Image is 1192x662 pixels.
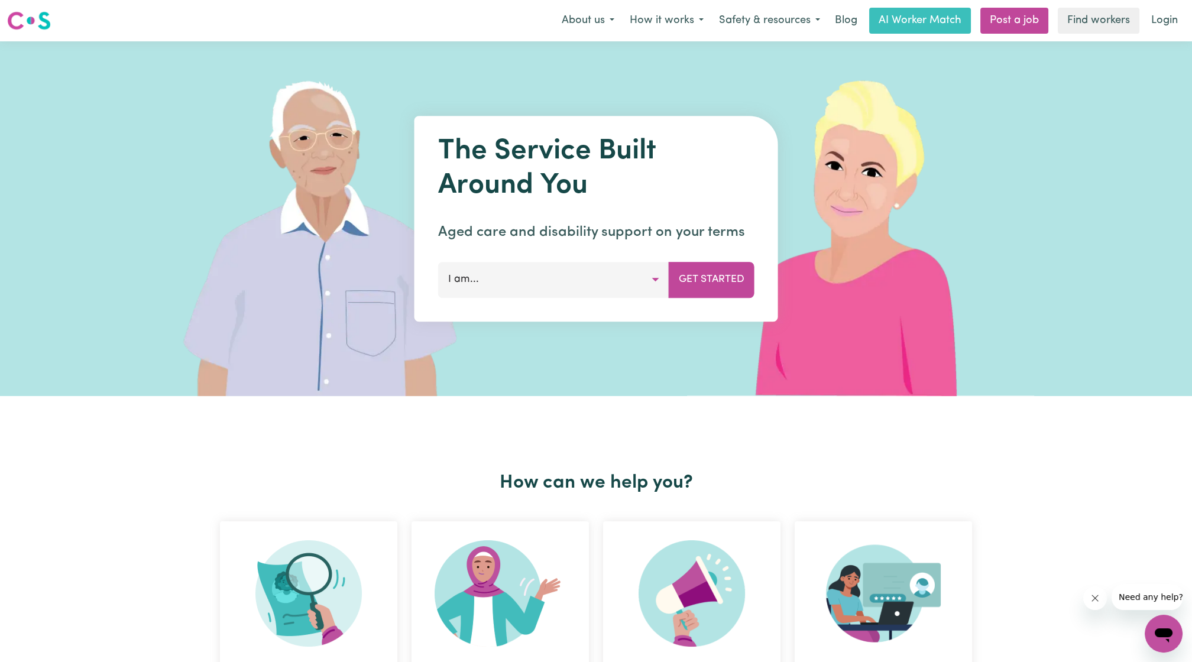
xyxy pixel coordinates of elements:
[438,222,754,243] p: Aged care and disability support on your terms
[213,472,979,494] h2: How can we help you?
[255,540,362,647] img: Search
[639,540,745,647] img: Refer
[438,135,754,203] h1: The Service Built Around You
[7,7,51,34] a: Careseekers logo
[7,8,72,18] span: Need any help?
[435,540,566,647] img: Become Worker
[1083,586,1107,610] iframe: Close message
[554,8,622,33] button: About us
[669,262,754,297] button: Get Started
[869,8,971,34] a: AI Worker Match
[7,10,51,31] img: Careseekers logo
[711,8,828,33] button: Safety & resources
[438,262,669,297] button: I am...
[1112,584,1183,610] iframe: Message from company
[1058,8,1139,34] a: Find workers
[1144,8,1185,34] a: Login
[828,8,864,34] a: Blog
[622,8,711,33] button: How it works
[980,8,1048,34] a: Post a job
[826,540,941,647] img: Provider
[1145,615,1183,653] iframe: Button to launch messaging window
